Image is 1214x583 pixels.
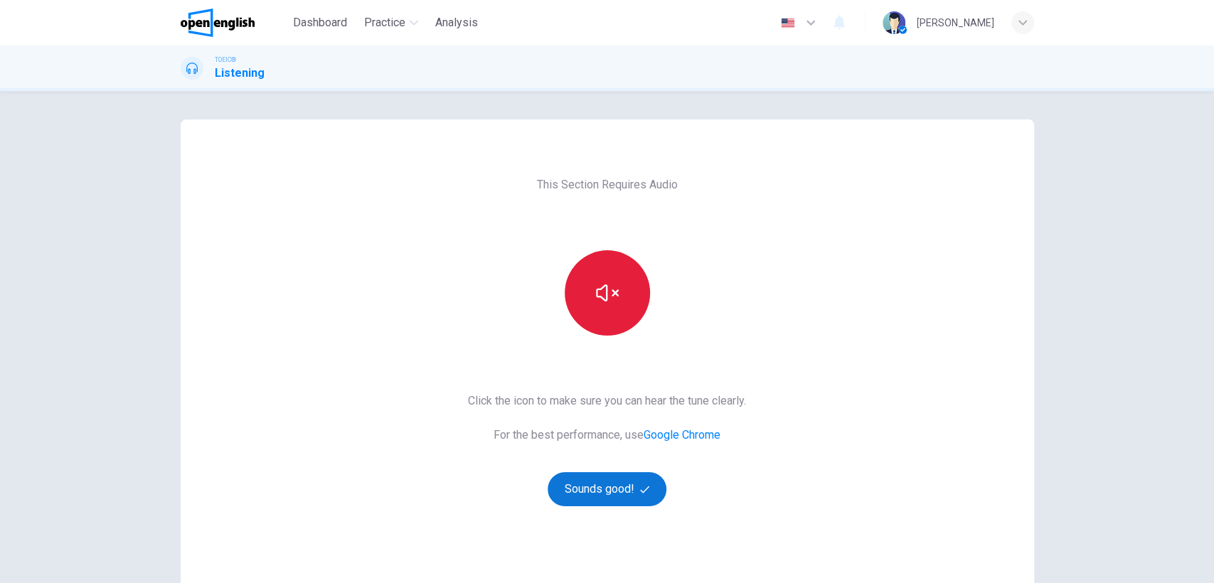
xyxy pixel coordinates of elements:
[181,9,255,37] img: OpenEnglish logo
[293,14,347,31] span: Dashboard
[883,11,905,34] img: Profile picture
[215,55,236,65] span: TOEIC®
[358,10,424,36] button: Practice
[430,10,484,36] button: Analysis
[215,65,265,82] h1: Listening
[287,10,353,36] button: Dashboard
[779,18,797,28] img: en
[917,14,994,31] div: [PERSON_NAME]
[364,14,405,31] span: Practice
[435,14,478,31] span: Analysis
[548,472,667,506] button: Sounds good!
[468,392,746,410] span: Click the icon to make sure you can hear the tune clearly.
[537,176,678,193] span: This Section Requires Audio
[468,427,746,444] span: For the best performance, use
[644,428,720,442] a: Google Chrome
[181,9,288,37] a: OpenEnglish logo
